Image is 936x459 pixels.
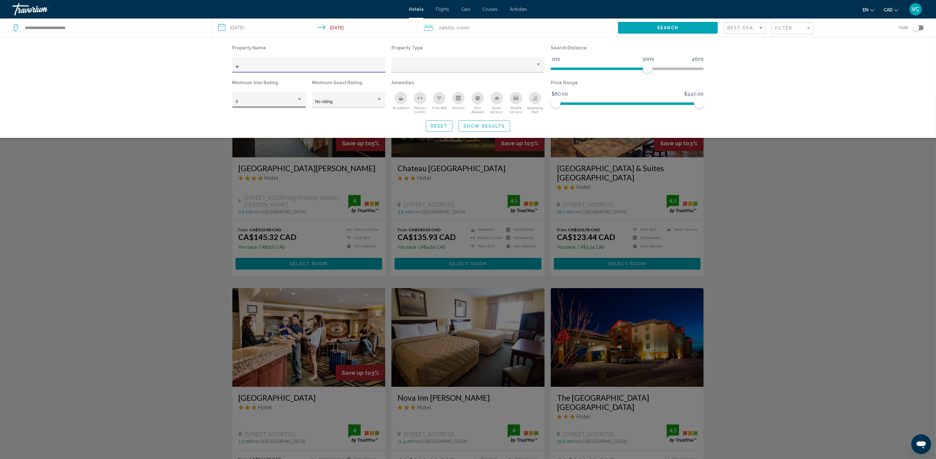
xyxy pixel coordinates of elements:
[431,124,448,129] span: Reset
[884,5,898,14] button: Change currency
[212,19,418,37] button: Check-in date: Aug 16, 2025 Check-out date: Aug 17, 2025
[426,120,453,132] button: Reset
[551,43,704,52] p: Search Distance
[641,55,655,64] span: 30mi
[483,7,497,12] a: Cruises
[909,25,924,31] button: Toggle map
[418,19,618,37] button: Travelers: 2 adults, 0 children
[459,120,510,132] button: Show Results
[510,7,527,12] a: Activities
[691,55,704,64] span: 46mi
[409,7,423,12] a: Hotels
[551,78,704,87] p: Price Range
[468,106,487,114] span: Pets Allowed
[727,25,760,30] span: Best Deals
[454,23,470,32] span: , 1
[459,25,470,30] span: Room
[12,3,403,15] a: Travorium
[449,92,468,114] button: Kitchen
[391,78,545,87] p: Amenities
[912,6,920,12] span: VC
[452,106,465,110] span: Kitchen
[391,92,411,114] button: Breakfast
[727,26,764,31] mat-select: Sort by
[487,92,506,114] button: Room Service
[884,7,893,12] span: CAD
[657,26,679,31] span: Search
[618,22,718,33] button: Search
[551,89,569,99] span: $80.00
[487,106,506,114] span: Room Service
[315,99,333,104] span: No rating
[551,55,561,64] span: 1mi
[393,106,409,110] span: Breakfast
[432,106,447,110] span: Free Wifi
[430,92,449,114] button: Free Wifi
[911,434,931,454] iframe: Button to launch messaging window
[683,89,705,99] span: $440.00
[232,43,386,52] p: Property Name
[525,106,545,114] span: Swimming Pool
[232,78,306,87] p: Minimum Star Rating
[506,92,525,114] button: Shuttle Service
[863,5,874,14] button: Change language
[229,43,707,114] div: Hotel Filters
[441,25,454,30] span: Adults
[863,7,869,12] span: en
[899,23,909,32] span: Map
[468,92,487,114] button: Pets Allowed
[461,7,470,12] a: Cars
[411,92,430,114] button: Fitness Center
[772,22,813,35] button: Filter
[312,78,385,87] p: Minimum Guest Rating
[391,43,545,52] p: Property Type
[395,64,542,69] mat-select: Property type
[506,106,525,114] span: Shuttle Service
[439,23,454,32] span: 2
[411,106,430,114] span: Fitness Center
[525,92,545,114] button: Swimming Pool
[464,124,505,129] span: Show Results
[908,3,924,16] button: User Menu
[436,7,449,12] a: Flights
[235,99,238,104] span: 3
[775,26,793,31] span: Filter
